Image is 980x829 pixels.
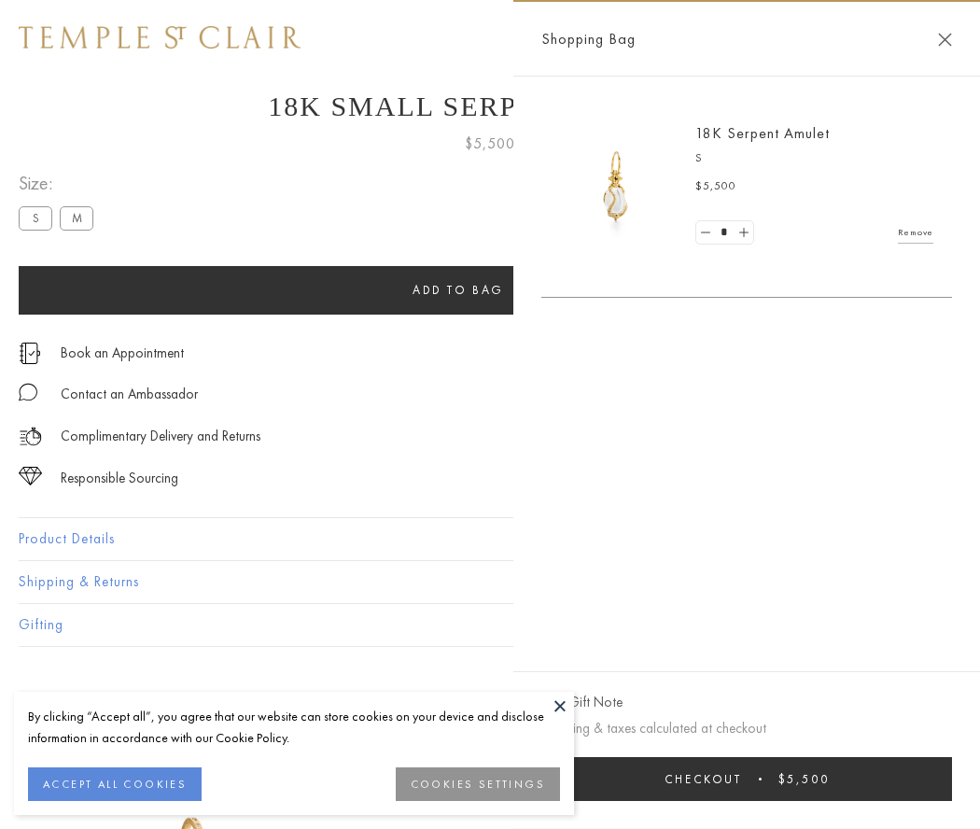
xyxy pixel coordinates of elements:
button: Checkout $5,500 [541,757,952,801]
button: Product Details [19,518,961,560]
span: $5,500 [778,771,830,787]
span: Size: [19,168,101,199]
a: Set quantity to 2 [734,221,752,245]
img: icon_delivery.svg [19,425,42,448]
img: icon_appointment.svg [19,343,41,364]
p: S [695,149,933,168]
span: $5,500 [695,177,736,196]
button: Add to bag [19,266,898,315]
img: MessageIcon-01_2.svg [19,383,37,401]
span: Checkout [665,771,742,787]
label: M [60,206,93,230]
p: Complimentary Delivery and Returns [61,425,260,448]
span: Add to bag [413,282,504,298]
button: Add Gift Note [541,691,623,714]
span: Shopping Bag [541,27,636,51]
img: P51836-E11SERPPV [560,131,672,243]
button: Close Shopping Bag [938,33,952,47]
a: Set quantity to 0 [696,221,715,245]
a: Book an Appointment [61,343,184,363]
img: Temple St. Clair [19,26,301,49]
button: Shipping & Returns [19,561,961,603]
div: By clicking “Accept all”, you agree that our website can store cookies on your device and disclos... [28,706,560,749]
button: COOKIES SETTINGS [396,767,560,801]
button: ACCEPT ALL COOKIES [28,767,202,801]
div: Contact an Ambassador [61,383,198,406]
p: Shipping & taxes calculated at checkout [541,717,952,740]
a: 18K Serpent Amulet [695,123,830,143]
label: S [19,206,52,230]
div: Responsible Sourcing [61,467,178,490]
img: icon_sourcing.svg [19,467,42,485]
h1: 18K Small Serpent Amulet [19,91,961,122]
a: Remove [898,222,933,243]
span: $5,500 [465,132,515,156]
button: Gifting [19,604,961,646]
